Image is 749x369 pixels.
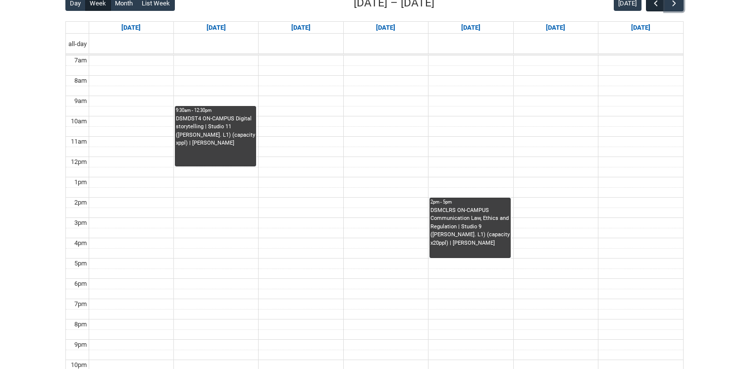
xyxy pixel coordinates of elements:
[289,22,313,34] a: Go to September 23, 2025
[72,198,89,208] div: 2pm
[119,22,143,34] a: Go to September 21, 2025
[72,319,89,329] div: 8pm
[72,279,89,289] div: 6pm
[459,22,482,34] a: Go to September 25, 2025
[69,157,89,167] div: 12pm
[72,76,89,86] div: 8am
[176,115,255,148] div: DSMDST4 ON-CAMPUS Digital storytelling | Studio 11 ([PERSON_NAME]. L1) (capacity xppl) | [PERSON_...
[69,116,89,126] div: 10am
[176,107,255,114] div: 9:30am - 12:30pm
[72,299,89,309] div: 7pm
[72,259,89,268] div: 5pm
[205,22,228,34] a: Go to September 22, 2025
[72,96,89,106] div: 9am
[430,199,510,206] div: 2pm - 5pm
[72,218,89,228] div: 3pm
[69,137,89,147] div: 11am
[629,22,652,34] a: Go to September 27, 2025
[430,207,510,248] div: DSMCLRS ON-CAMPUS Communication Law, Ethics and Regulation | Studio 9 ([PERSON_NAME]. L1) (capaci...
[374,22,397,34] a: Go to September 24, 2025
[72,238,89,248] div: 4pm
[72,55,89,65] div: 7am
[72,340,89,350] div: 9pm
[544,22,567,34] a: Go to September 26, 2025
[72,177,89,187] div: 1pm
[66,39,89,49] span: all-day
